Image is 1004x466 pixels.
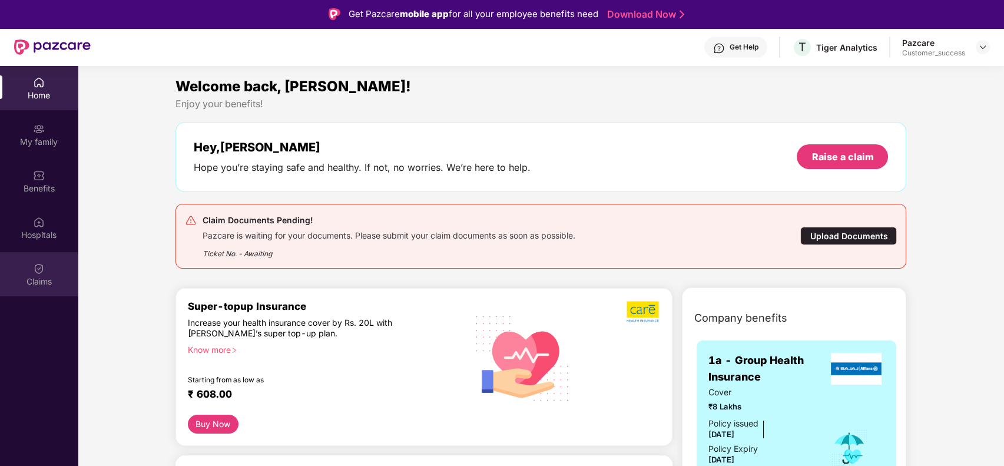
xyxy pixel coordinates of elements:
img: svg+xml;base64,PHN2ZyBpZD0iSG9tZSIgeG1sbnM9Imh0dHA6Ly93d3cudzMub3JnLzIwMDAvc3ZnIiB3aWR0aD0iMjAiIG... [33,77,45,88]
img: svg+xml;base64,PHN2ZyBpZD0iQ2xhaW0iIHhtbG5zPSJodHRwOi8vd3d3LnczLm9yZy8yMDAwL3N2ZyIgd2lkdGg9IjIwIi... [33,263,45,275]
span: right [231,347,237,353]
img: svg+xml;base64,PHN2ZyBpZD0iQmVuZWZpdHMiIHhtbG5zPSJodHRwOi8vd3d3LnczLm9yZy8yMDAwL3N2ZyIgd2lkdGg9Ij... [33,170,45,181]
span: Cover [708,386,814,399]
div: Upload Documents [800,227,897,245]
div: Pazcare is waiting for your documents. Please submit your claim documents as soon as possible. [203,227,575,241]
div: Know more [188,345,456,353]
div: Policy Expiry [708,442,758,455]
img: Stroke [680,8,684,21]
img: svg+xml;base64,PHN2ZyBpZD0iSGVscC0zMngzMiIgeG1sbnM9Imh0dHA6Ly93d3cudzMub3JnLzIwMDAvc3ZnIiB3aWR0aD... [713,42,725,54]
span: Company benefits [694,310,787,326]
img: Logo [329,8,340,20]
div: ₹ 608.00 [188,388,452,402]
div: Increase your health insurance cover by Rs. 20L with [PERSON_NAME]’s super top-up plan. [188,318,413,339]
img: svg+xml;base64,PHN2ZyB4bWxucz0iaHR0cDovL3d3dy53My5vcmcvMjAwMC9zdmciIHhtbG5zOnhsaW5rPSJodHRwOi8vd3... [466,300,579,415]
span: 1a - Group Health Insurance [708,352,827,386]
span: ₹8 Lakhs [708,401,814,413]
div: Hey, [PERSON_NAME] [194,140,531,154]
img: svg+xml;base64,PHN2ZyBpZD0iRHJvcGRvd24tMzJ4MzIiIHhtbG5zPSJodHRwOi8vd3d3LnczLm9yZy8yMDAwL3N2ZyIgd2... [978,42,988,52]
span: [DATE] [708,429,734,439]
button: Buy Now [188,415,239,434]
img: b5dec4f62d2307b9de63beb79f102df3.png [627,300,660,323]
div: Super-topup Insurance [188,300,463,312]
div: Get Help [730,42,758,52]
img: svg+xml;base64,PHN2ZyBpZD0iSG9zcGl0YWxzIiB4bWxucz0iaHR0cDovL3d3dy53My5vcmcvMjAwMC9zdmciIHdpZHRoPS... [33,216,45,228]
div: Starting from as low as [188,375,413,384]
div: Raise a claim [811,150,873,163]
img: New Pazcare Logo [14,39,91,55]
div: Claim Documents Pending! [203,213,575,227]
div: Pazcare [902,37,965,48]
span: Welcome back, [PERSON_NAME]! [175,78,411,95]
div: Hope you’re staying safe and healthy. If not, no worries. We’re here to help. [194,161,531,174]
img: insurerLogo [831,353,882,385]
div: Get Pazcare for all your employee benefits need [349,7,598,21]
div: Enjoy your benefits! [175,98,907,110]
strong: mobile app [400,8,449,19]
span: [DATE] [708,455,734,464]
a: Download Now [607,8,681,21]
span: T [798,40,806,54]
img: svg+xml;base64,PHN2ZyB4bWxucz0iaHR0cDovL3d3dy53My5vcmcvMjAwMC9zdmciIHdpZHRoPSIyNCIgaGVpZ2h0PSIyNC... [185,214,197,226]
div: Tiger Analytics [816,42,877,53]
div: Policy issued [708,417,758,430]
div: Ticket No. - Awaiting [203,241,575,259]
div: Customer_success [902,48,965,58]
img: svg+xml;base64,PHN2ZyB3aWR0aD0iMjAiIGhlaWdodD0iMjAiIHZpZXdCb3g9IjAgMCAyMCAyMCIgZmlsbD0ibm9uZSIgeG... [33,123,45,135]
